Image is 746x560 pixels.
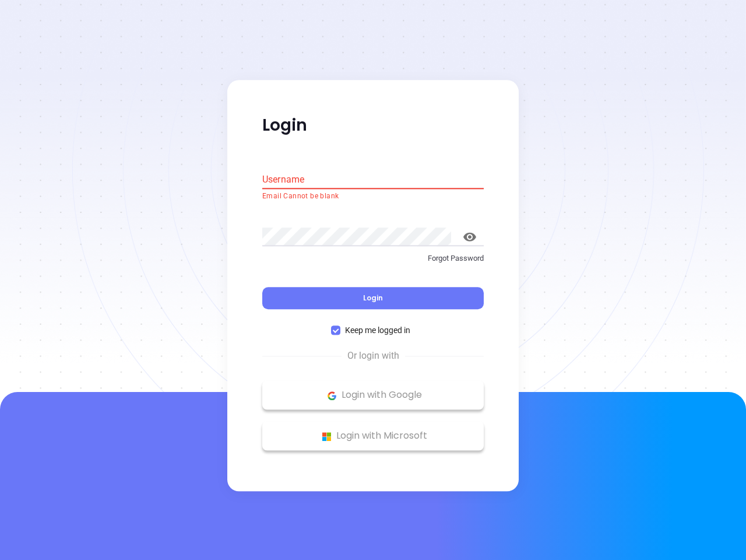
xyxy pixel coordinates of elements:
p: Email Cannot be blank [262,191,484,202]
button: Google Logo Login with Google [262,381,484,410]
span: Login [363,293,383,303]
span: Or login with [342,349,405,363]
p: Login with Microsoft [268,428,478,445]
img: Google Logo [325,388,339,403]
button: Microsoft Logo Login with Microsoft [262,422,484,451]
button: toggle password visibility [456,223,484,251]
button: Login [262,288,484,310]
a: Forgot Password [262,253,484,274]
span: Keep me logged in [340,324,415,337]
p: Login with Google [268,387,478,404]
img: Microsoft Logo [319,429,334,444]
p: Forgot Password [262,253,484,264]
p: Login [262,115,484,136]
